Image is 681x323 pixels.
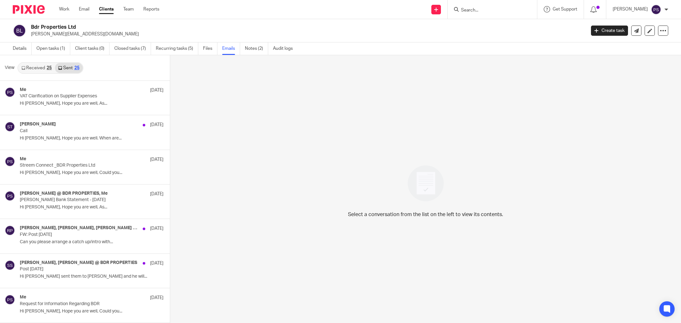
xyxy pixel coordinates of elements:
[20,197,135,203] p: [PERSON_NAME] Bank Statement - [DATE]
[5,64,14,71] span: View
[59,6,69,12] a: Work
[79,6,89,12] a: Email
[5,191,15,201] img: svg%3E
[150,295,163,301] p: [DATE]
[20,274,163,279] p: Hi [PERSON_NAME] sent them to [PERSON_NAME] and he will...
[404,161,448,206] img: image
[123,6,134,12] a: Team
[591,26,628,36] a: Create task
[20,239,163,245] p: Can you please arrange a catch up/intro with...
[20,205,163,210] p: Hi [PERSON_NAME], Hope you are well, As...
[13,42,32,55] a: Details
[5,156,15,167] img: svg%3E
[20,136,163,141] p: Hi [PERSON_NAME], Hope you are well. When are...
[20,225,140,231] h4: [PERSON_NAME], [PERSON_NAME], [PERSON_NAME] @ BDR PROPERTIES
[150,87,163,94] p: [DATE]
[20,267,135,272] p: Post [DATE]
[99,6,114,12] a: Clients
[13,5,45,14] img: Pixie
[150,225,163,232] p: [DATE]
[273,42,298,55] a: Audit logs
[348,211,503,218] p: Select a conversation from the list on the left to view its contents.
[20,301,135,307] p: Request for Information Regarding BDR
[203,42,217,55] a: Files
[20,191,108,196] h4: [PERSON_NAME] @ BDR PROPERTIES, Me
[20,87,26,93] h4: Me
[245,42,268,55] a: Notes (2)
[75,42,110,55] a: Client tasks (0)
[156,42,198,55] a: Recurring tasks (5)
[55,63,82,73] a: Sent25
[150,156,163,163] p: [DATE]
[20,295,26,300] h4: Me
[114,42,151,55] a: Closed tasks (7)
[20,122,56,127] h4: [PERSON_NAME]
[20,128,135,134] p: Call
[5,225,15,236] img: svg%3E
[74,66,79,70] div: 25
[31,24,471,31] h2: Bdr Properties Ltd
[553,7,577,11] span: Get Support
[5,260,15,270] img: svg%3E
[150,122,163,128] p: [DATE]
[36,42,70,55] a: Open tasks (1)
[20,232,135,237] p: FW: Post [DATE]
[613,6,648,12] p: [PERSON_NAME]
[651,4,661,15] img: svg%3E
[20,260,137,266] h4: [PERSON_NAME], [PERSON_NAME] @ BDR PROPERTIES
[13,24,26,37] img: svg%3E
[5,295,15,305] img: svg%3E
[143,6,159,12] a: Reports
[150,260,163,267] p: [DATE]
[18,63,55,73] a: Received25
[20,163,135,168] p: Streem Connect _BDR Properties Ltd
[20,94,135,99] p: VAT Clarification on Supplier Expenses
[31,31,581,37] p: [PERSON_NAME][EMAIL_ADDRESS][DOMAIN_NAME]
[20,309,163,314] p: Hi [PERSON_NAME], Hope you are well, Could you...
[5,87,15,97] img: svg%3E
[20,170,163,176] p: Hi [PERSON_NAME], Hope you are well, Could you...
[150,191,163,197] p: [DATE]
[222,42,240,55] a: Emails
[20,101,163,106] p: Hi [PERSON_NAME], Hope you are well, As...
[20,156,26,162] h4: Me
[460,8,518,13] input: Search
[5,122,15,132] img: svg%3E
[47,66,52,70] div: 25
